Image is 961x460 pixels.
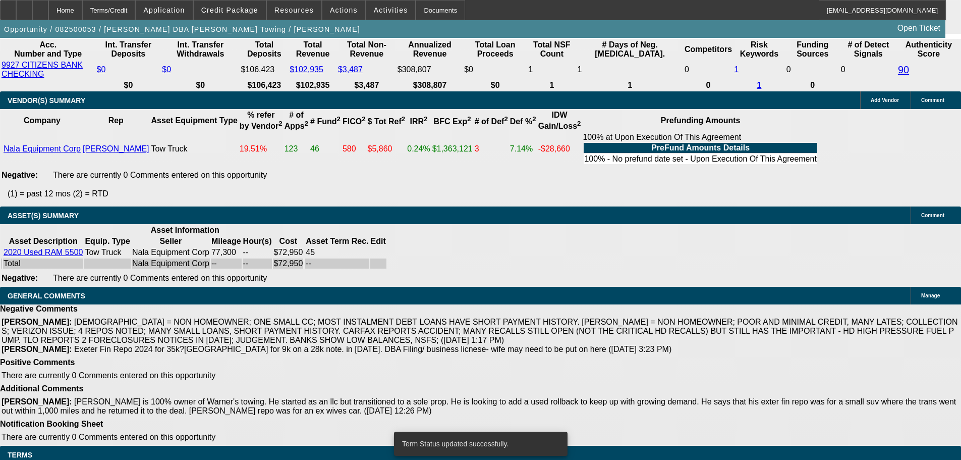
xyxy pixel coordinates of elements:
th: Equip. Type [84,236,130,246]
span: Manage [921,293,940,298]
th: Total Loan Proceeds [464,40,527,59]
td: 123 [284,132,309,166]
a: Open Ticket [893,20,944,37]
th: Asset Term Recommendation [305,236,369,246]
th: Annualized Revenue [397,40,463,59]
span: Exeter Fin Repo 2024 for 35k?[GEOGRAPHIC_DATA] for 9k on a 28k note. in [DATE]. DBA Filing/ busin... [74,345,671,353]
button: Credit Package [194,1,266,20]
td: -- [211,259,242,269]
th: Competitors [684,40,732,59]
b: Cost [279,237,298,245]
span: Actions [330,6,358,14]
th: 0 [684,80,732,90]
b: Prefunding Amounts [661,116,741,125]
b: [PERSON_NAME]: [2,397,72,406]
b: Negative: [2,274,38,282]
b: Asset Description [9,237,78,245]
td: $1,363,121 [432,132,473,166]
span: Add Vendor [871,97,899,103]
th: Total Revenue [289,40,336,59]
td: 0 [840,60,896,79]
button: Actions [322,1,365,20]
th: Funding Sources [786,40,839,59]
th: $0 [161,80,239,90]
td: $0 [464,60,527,79]
a: 1 [734,65,739,74]
a: 1 [757,81,761,89]
td: $5,860 [367,132,406,166]
th: $308,807 [397,80,463,90]
sup: 2 [402,115,405,123]
th: Acc. Number and Type [1,40,95,59]
span: There are currently 0 Comments entered on this opportunity [2,371,215,380]
b: Seller [160,237,182,245]
a: 2020 Used RAM 5500 [4,248,83,257]
th: Sum of the Total NSF Count and Total Overdraft Fee Count from Ocrolus [528,40,576,59]
span: Opportunity / 082500053 / [PERSON_NAME] DBA [PERSON_NAME] Towing / [PERSON_NAME] [4,25,360,33]
b: Negative: [2,171,38,179]
b: Asset Information [151,226,219,234]
b: # Fund [310,117,341,126]
td: 0 [786,60,839,79]
td: $72,950 [273,259,303,269]
span: Terms [8,451,32,459]
div: 100% at Upon Execution Of This Agreement [583,133,818,165]
th: Edit [370,236,386,246]
th: 1 [577,80,683,90]
a: 9927 CITIZENS BANK CHECKING [2,61,83,78]
td: Tow Truck [84,247,130,258]
td: 0 [684,60,732,79]
td: $72,950 [273,247,303,258]
th: # of Detect Signals [840,40,896,59]
div: $308,807 [398,65,462,74]
b: Company [24,116,61,125]
th: # Days of Neg. [MEDICAL_DATA]. [577,40,683,59]
span: VENDOR(S) SUMMARY [8,96,85,105]
b: Asset Equipment Type [151,116,238,125]
sup: 2 [504,115,507,123]
td: 46 [310,132,341,166]
b: BFC Exp [434,117,471,126]
td: Nala Equipment Corp [132,247,210,258]
span: ASSET(S) SUMMARY [8,212,79,220]
span: Credit Package [201,6,258,14]
th: 1 [528,80,576,90]
td: -$28,660 [538,132,582,166]
th: $0 [464,80,527,90]
b: PreFund Amounts Details [651,143,750,152]
b: % refer by Vendor [240,111,282,130]
th: Total Deposits [240,40,288,59]
b: Hour(s) [243,237,272,245]
div: Term Status updated successfully. [394,432,563,456]
th: $102,935 [289,80,336,90]
td: 19.51% [239,132,283,166]
div: Total [4,259,83,268]
b: [PERSON_NAME]: [2,345,72,353]
span: There are currently 0 Comments entered on this opportunity [2,433,215,441]
sup: 2 [424,115,427,123]
td: 580 [342,132,366,166]
sup: 2 [305,120,308,127]
b: Def % [510,117,536,126]
sup: 2 [532,115,536,123]
a: $102,935 [290,65,323,74]
span: [DEMOGRAPHIC_DATA] = NON HOMEOWNER; ONE SMALL CC; MOST INSTALMENT DEBT LOANS HAVE SHORT PAYMENT H... [2,318,957,344]
td: -- [243,259,272,269]
td: 3 [474,132,508,166]
button: Application [136,1,192,20]
span: Resources [274,6,314,14]
span: Comment [921,213,944,218]
th: $106,423 [240,80,288,90]
td: 1 [528,60,576,79]
b: IRR [410,117,427,126]
a: Nala Equipment Corp [4,144,81,153]
sup: 2 [362,115,365,123]
span: There are currently 0 Comments entered on this opportunity [53,274,267,282]
td: 7.14% [510,132,537,166]
td: -- [243,247,272,258]
a: [PERSON_NAME] [83,144,149,153]
span: Activities [374,6,408,14]
b: FICO [343,117,366,126]
b: $ Tot Ref [368,117,406,126]
a: $3,487 [338,65,363,74]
